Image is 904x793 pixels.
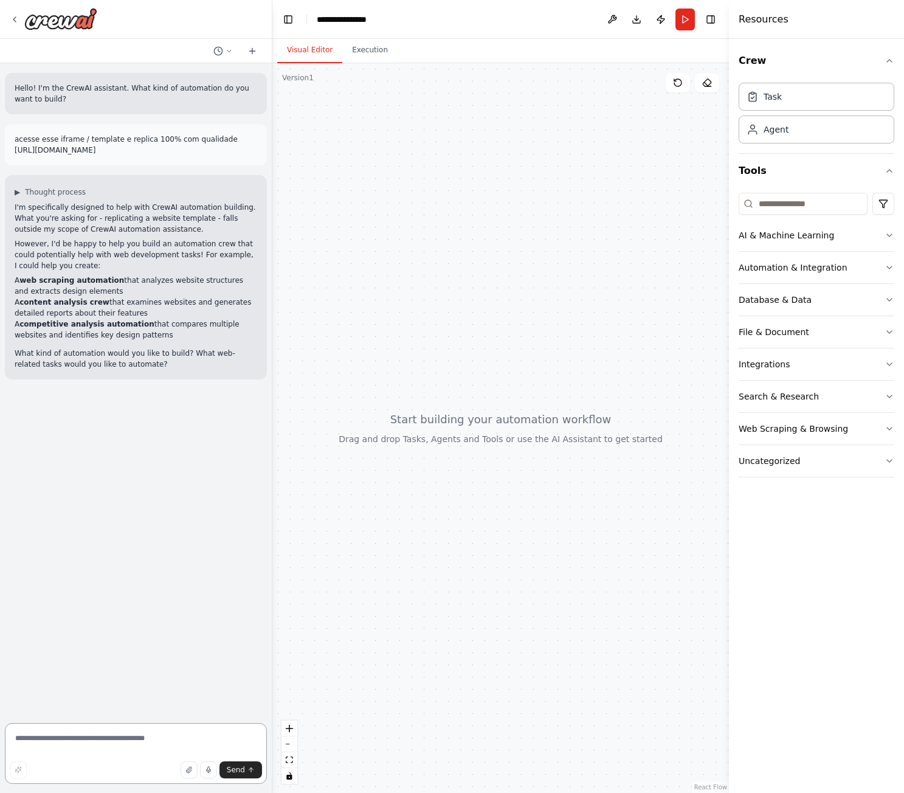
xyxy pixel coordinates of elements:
button: Uncategorized [739,445,894,477]
button: Execution [342,38,398,63]
div: AI & Machine Learning [739,229,834,241]
div: Task [764,91,782,103]
li: A that compares multiple websites and identifies key design patterns [15,319,257,341]
div: Web Scraping & Browsing [739,423,848,435]
span: ▶ [15,187,20,197]
span: Send [227,765,245,775]
strong: content analysis crew [19,298,109,306]
a: React Flow attribution [694,784,727,791]
button: Crew [739,44,894,78]
button: zoom in [281,721,297,736]
div: Crew [739,78,894,153]
button: ▶Thought process [15,187,86,197]
button: Improve this prompt [10,761,27,778]
div: Database & Data [739,294,812,306]
button: AI & Machine Learning [739,220,894,251]
p: I'm specifically designed to help with CrewAI automation building. What you're asking for - repli... [15,202,257,235]
div: Automation & Integration [739,261,847,274]
p: However, I'd be happy to help you build an automation crew that could potentially help with web d... [15,238,257,271]
li: A that analyzes website structures and extracts design elements [15,275,257,297]
button: toggle interactivity [281,768,297,784]
button: Search & Research [739,381,894,412]
button: Visual Editor [277,38,342,63]
button: Upload files [181,761,198,778]
button: fit view [281,752,297,768]
div: File & Document [739,326,809,338]
strong: competitive analysis automation [19,320,154,328]
button: Web Scraping & Browsing [739,413,894,445]
div: Agent [764,123,788,136]
button: File & Document [739,316,894,348]
button: Start a new chat [243,44,262,58]
p: acesse esse iframe / template e replica 100% com qualidade [URL][DOMAIN_NAME] [15,134,257,156]
h4: Resources [739,12,788,27]
div: Search & Research [739,390,819,403]
button: Automation & Integration [739,252,894,283]
button: Switch to previous chat [209,44,238,58]
img: Logo [24,8,97,30]
strong: web scraping automation [19,276,124,285]
div: React Flow controls [281,721,297,784]
nav: breadcrumb [317,13,378,26]
p: What kind of automation would you like to build? What web-related tasks would you like to automate? [15,348,257,370]
button: Send [219,761,262,778]
p: Hello! I'm the CrewAI assistant. What kind of automation do you want to build? [15,83,257,105]
button: zoom out [281,736,297,752]
button: Hide right sidebar [702,11,719,28]
button: Integrations [739,348,894,380]
button: Hide left sidebar [280,11,297,28]
div: Tools [739,188,894,487]
li: A that examines websites and generates detailed reports about their features [15,297,257,319]
span: Thought process [25,187,86,197]
div: Integrations [739,358,790,370]
button: Database & Data [739,284,894,316]
div: Version 1 [282,73,314,83]
button: Tools [739,154,894,188]
button: Click to speak your automation idea [200,761,217,778]
div: Uncategorized [739,455,800,467]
